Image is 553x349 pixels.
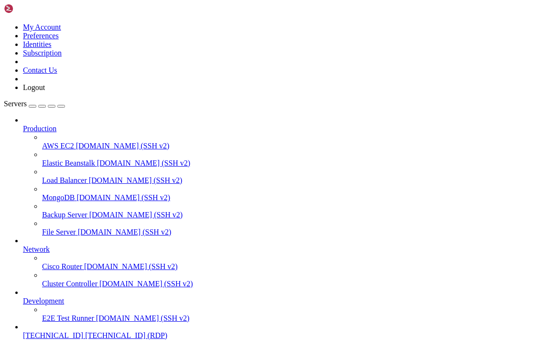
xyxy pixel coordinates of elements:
li: AWS EC2 [DOMAIN_NAME] (SSH v2) [42,133,549,150]
span: [TECHNICAL_ID] [23,331,83,339]
span: Development [23,297,64,305]
span: Cluster Controller [42,280,98,288]
span: Production [23,124,56,133]
a: [TECHNICAL_ID] [TECHNICAL_ID] (RDP) [23,331,549,340]
a: Production [23,124,549,133]
span: File Server [42,228,76,236]
span: Servers [4,100,27,108]
a: Backup Server [DOMAIN_NAME] (SSH v2) [42,211,549,219]
li: Production [23,116,549,236]
a: Logout [23,83,45,91]
li: File Server [DOMAIN_NAME] (SSH v2) [42,219,549,236]
span: MongoDB [42,193,75,202]
a: Network [23,245,549,254]
span: [DOMAIN_NAME] (SSH v2) [89,176,183,184]
a: Identities [23,40,52,48]
span: [DOMAIN_NAME] (SSH v2) [76,142,170,150]
li: Elastic Beanstalk [DOMAIN_NAME] (SSH v2) [42,150,549,168]
a: Preferences [23,32,59,40]
a: Servers [4,100,65,108]
span: [DOMAIN_NAME] (SSH v2) [97,159,191,167]
span: AWS EC2 [42,142,74,150]
a: Development [23,297,549,305]
span: [DOMAIN_NAME] (SSH v2) [84,262,178,270]
a: MongoDB [DOMAIN_NAME] (SSH v2) [42,193,549,202]
li: MongoDB [DOMAIN_NAME] (SSH v2) [42,185,549,202]
li: Backup Server [DOMAIN_NAME] (SSH v2) [42,202,549,219]
span: [DOMAIN_NAME] (SSH v2) [78,228,172,236]
span: Network [23,245,50,253]
a: Elastic Beanstalk [DOMAIN_NAME] (SSH v2) [42,159,549,168]
a: Load Balancer [DOMAIN_NAME] (SSH v2) [42,176,549,185]
li: E2E Test Runner [DOMAIN_NAME] (SSH v2) [42,305,549,323]
a: E2E Test Runner [DOMAIN_NAME] (SSH v2) [42,314,549,323]
li: Cluster Controller [DOMAIN_NAME] (SSH v2) [42,271,549,288]
a: My Account [23,23,61,31]
a: File Server [DOMAIN_NAME] (SSH v2) [42,228,549,236]
li: Development [23,288,549,323]
span: [DOMAIN_NAME] (SSH v2) [99,280,193,288]
span: Elastic Beanstalk [42,159,95,167]
span: [TECHNICAL_ID] (RDP) [85,331,167,339]
img: Shellngn [4,4,59,13]
a: AWS EC2 [DOMAIN_NAME] (SSH v2) [42,142,549,150]
span: [DOMAIN_NAME] (SSH v2) [89,211,183,219]
a: Subscription [23,49,62,57]
li: [TECHNICAL_ID] [TECHNICAL_ID] (RDP) [23,323,549,340]
li: Load Balancer [DOMAIN_NAME] (SSH v2) [42,168,549,185]
li: Cisco Router [DOMAIN_NAME] (SSH v2) [42,254,549,271]
a: Cisco Router [DOMAIN_NAME] (SSH v2) [42,262,549,271]
span: [DOMAIN_NAME] (SSH v2) [76,193,170,202]
span: Load Balancer [42,176,87,184]
span: Backup Server [42,211,87,219]
span: [DOMAIN_NAME] (SSH v2) [96,314,190,322]
span: Cisco Router [42,262,82,270]
a: Contact Us [23,66,57,74]
a: Cluster Controller [DOMAIN_NAME] (SSH v2) [42,280,549,288]
span: E2E Test Runner [42,314,94,322]
li: Network [23,236,549,288]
